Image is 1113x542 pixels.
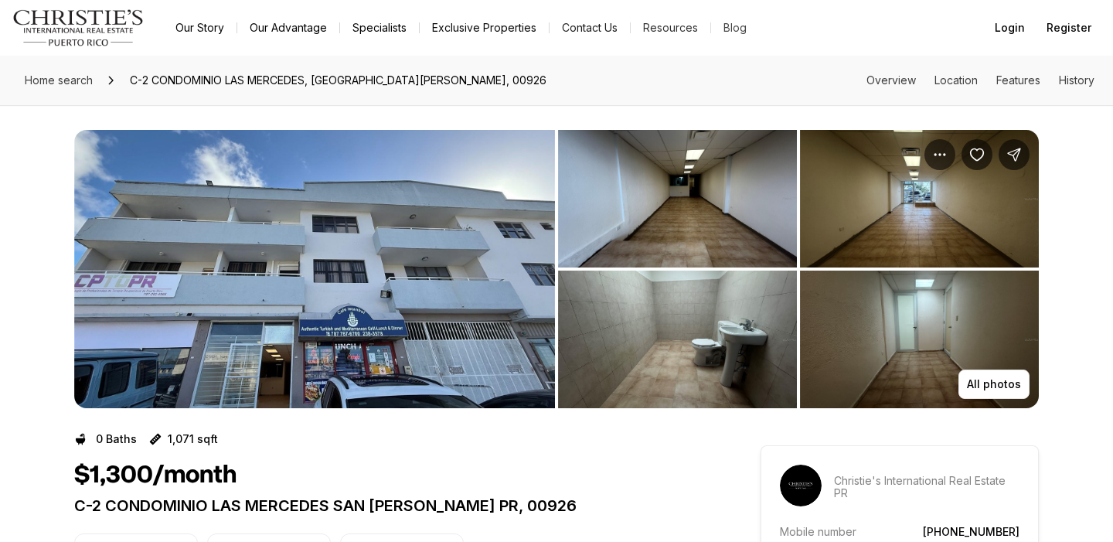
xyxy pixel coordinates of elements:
[558,130,1039,408] li: 2 of 3
[780,525,856,538] p: Mobile number
[1037,12,1101,43] button: Register
[340,17,419,39] a: Specialists
[967,378,1021,390] p: All photos
[1059,73,1094,87] a: Skip to: History
[924,139,955,170] button: Property options
[74,461,237,490] h1: $1,300/month
[420,17,549,39] a: Exclusive Properties
[866,74,1094,87] nav: Page section menu
[1047,22,1091,34] span: Register
[25,73,93,87] span: Home search
[985,12,1034,43] button: Login
[996,73,1040,87] a: Skip to: Features
[800,130,1039,268] button: View image gallery
[995,22,1025,34] span: Login
[74,130,555,408] li: 1 of 3
[12,9,145,46] img: logo
[96,433,137,445] p: 0 Baths
[711,17,759,39] a: Blog
[866,73,916,87] a: Skip to: Overview
[558,271,797,408] button: View image gallery
[163,17,237,39] a: Our Story
[834,475,1019,499] p: Christie's International Real Estate PR
[237,17,339,39] a: Our Advantage
[124,68,553,93] span: C-2 CONDOMINIO LAS MERCEDES, [GEOGRAPHIC_DATA][PERSON_NAME], 00926
[168,433,218,445] p: 1,071 sqft
[923,525,1019,538] a: [PHONE_NUMBER]
[550,17,630,39] button: Contact Us
[800,271,1039,408] button: View image gallery
[19,68,99,93] a: Home search
[558,130,797,268] button: View image gallery
[962,139,992,170] button: Save Property: C-2 CONDOMINIO LAS MERCEDES
[999,139,1030,170] button: Share Property: C-2 CONDOMINIO LAS MERCEDES
[958,370,1030,399] button: All photos
[631,17,710,39] a: Resources
[934,73,978,87] a: Skip to: Location
[74,130,555,408] button: View image gallery
[74,130,1039,408] div: Listing Photos
[74,496,705,515] p: C-2 CONDOMINIO LAS MERCEDES SAN [PERSON_NAME] PR, 00926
